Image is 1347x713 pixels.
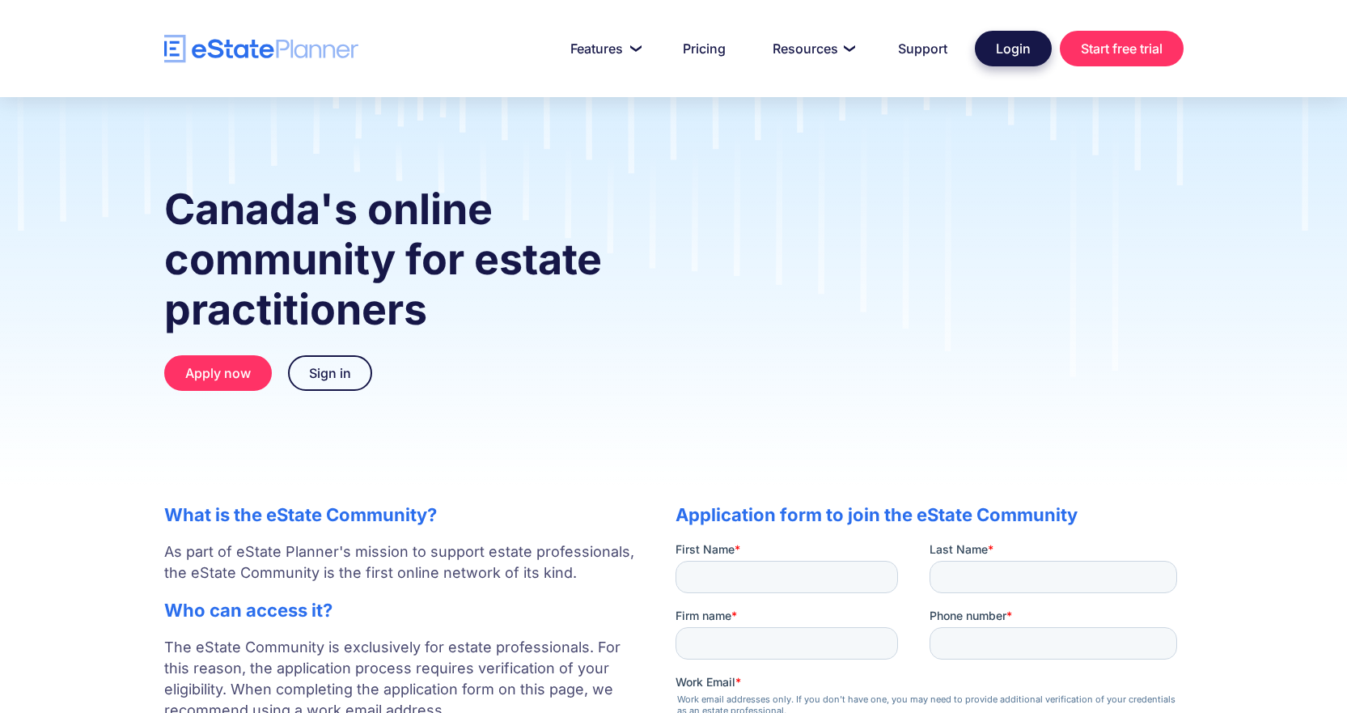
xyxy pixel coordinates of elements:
a: Apply now [164,355,272,391]
a: Login [975,31,1052,66]
a: Support [879,32,967,65]
strong: Canada's online community for estate practitioners [164,184,602,335]
a: Pricing [663,32,745,65]
h2: Application form to join the eState Community [676,504,1184,525]
h2: What is the eState Community? [164,504,643,525]
a: home [164,35,358,63]
h2: Who can access it? [164,600,643,621]
p: As part of eState Planner's mission to support estate professionals, the eState Community is the ... [164,541,643,584]
a: Sign in [288,355,372,391]
a: Features [551,32,655,65]
a: Resources [753,32,870,65]
a: Start free trial [1060,31,1184,66]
